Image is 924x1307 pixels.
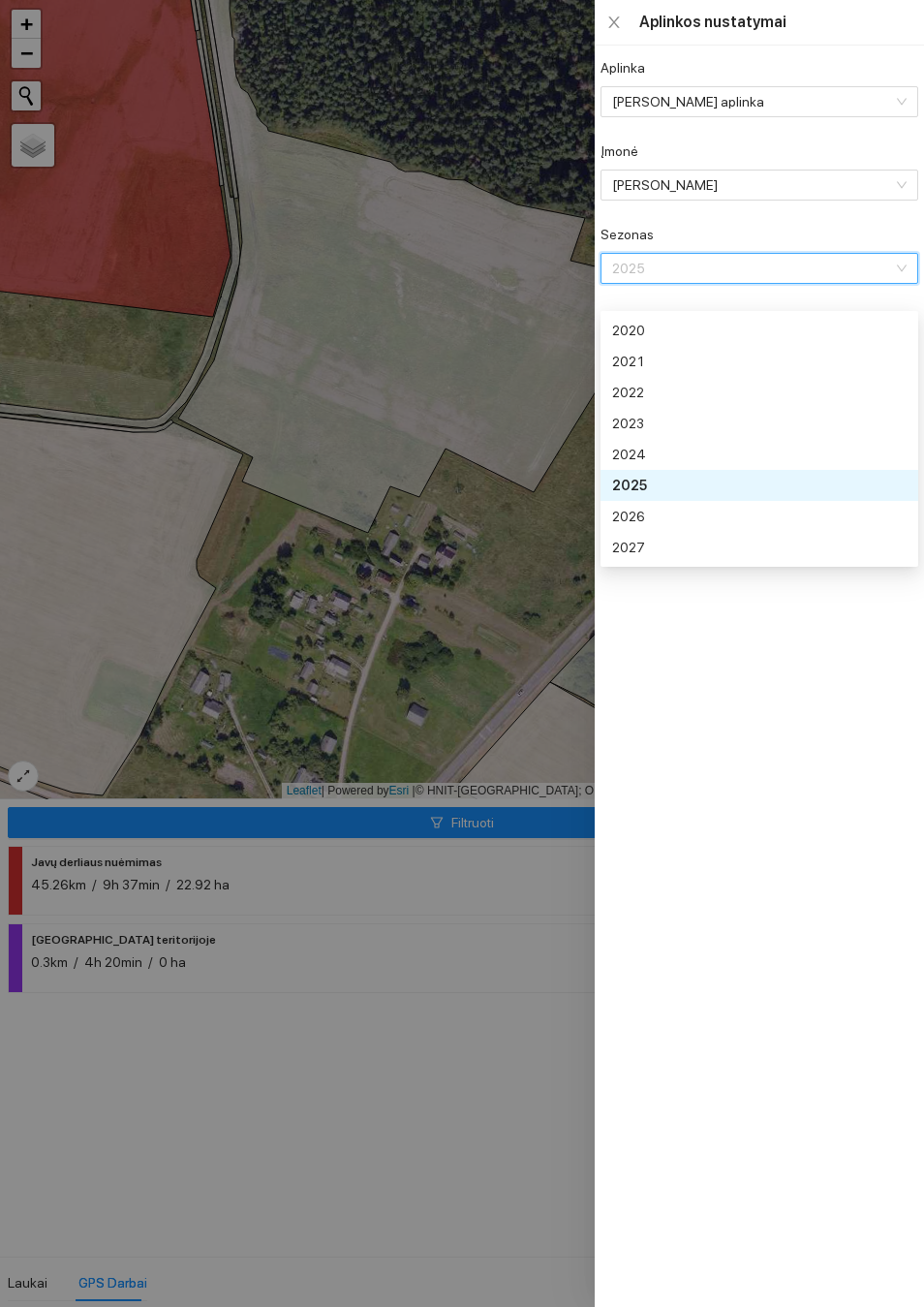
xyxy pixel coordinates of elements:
div: Aplinkos nustatymai [639,12,918,33]
div: 2025 [612,475,903,496]
div: 2023 [612,413,903,434]
label: Įmonė [601,141,638,162]
div: 2021 [612,351,903,372]
div: 2020 [612,320,903,341]
div: 2024 [612,444,903,465]
div: 2026 [601,501,918,532]
label: Sezonas [601,225,654,245]
div: 2023 [601,408,918,439]
div: 2024 [601,439,918,470]
div: 2026 [612,506,903,527]
span: Jerzy Gvozdovicz aplinka [612,87,903,116]
div: 2027 [612,537,903,558]
div: 2021 [601,346,918,377]
div: 2020 [601,315,918,346]
div: 2025 [601,470,918,501]
label: Aplinka [601,58,645,78]
div: 2022 [601,377,918,408]
span: 2025 [612,254,903,283]
span: close [606,15,622,30]
span: Jerzy Gvozdovič [612,171,903,200]
div: 2022 [612,382,903,403]
button: Close [601,14,628,32]
div: 2027 [601,532,918,563]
